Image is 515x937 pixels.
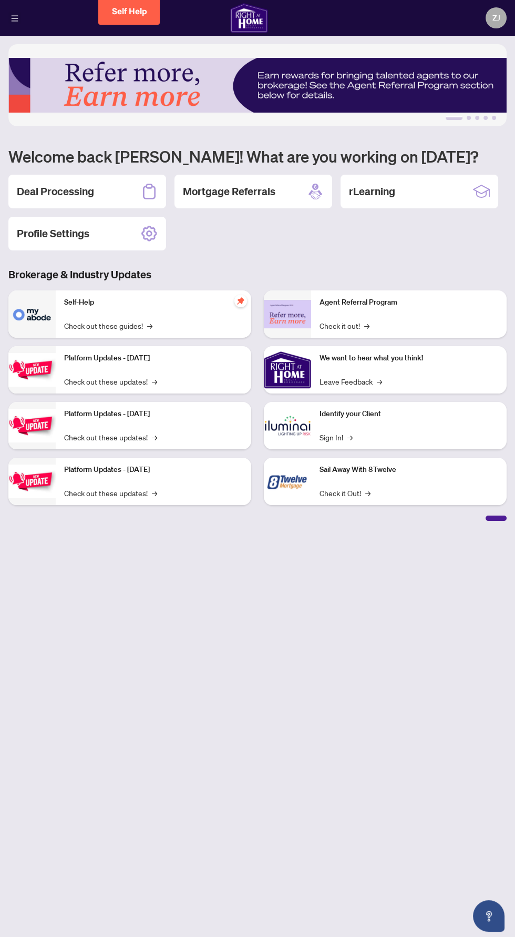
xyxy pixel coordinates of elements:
[183,184,275,199] h2: Mortgage Referrals
[11,15,18,22] span: menu
[64,352,243,364] p: Platform Updates - [DATE]
[8,267,507,282] h3: Brokerage & Industry Updates
[320,431,353,443] a: Sign In!→
[492,12,500,24] span: ZJ
[8,409,56,442] img: Platform Updates - July 8, 2025
[8,146,507,166] h1: Welcome back [PERSON_NAME]! What are you working on [DATE]?
[264,458,311,505] img: Sail Away With 8Twelve
[446,116,462,120] button: 1
[264,300,311,329] img: Agent Referral Program
[230,3,268,33] img: logo
[320,376,382,387] a: Leave Feedback→
[17,226,89,241] h2: Profile Settings
[64,408,243,420] p: Platform Updates - [DATE]
[64,297,243,308] p: Self-Help
[152,376,157,387] span: →
[64,376,157,387] a: Check out these updates!→
[320,352,498,364] p: We want to hear what you think!
[365,487,370,499] span: →
[264,402,311,449] img: Identify your Client
[347,431,353,443] span: →
[8,353,56,386] img: Platform Updates - July 21, 2025
[112,6,147,16] span: Self Help
[320,297,498,308] p: Agent Referral Program
[64,487,157,499] a: Check out these updates!→
[467,116,471,120] button: 2
[152,431,157,443] span: →
[64,320,152,331] a: Check out these guides!→
[234,295,247,307] span: pushpin
[377,376,382,387] span: →
[17,184,94,199] h2: Deal Processing
[152,487,157,499] span: →
[492,116,496,120] button: 5
[320,464,498,476] p: Sail Away With 8Twelve
[147,320,152,331] span: →
[475,116,479,120] button: 3
[8,44,507,126] img: Slide 0
[8,465,56,498] img: Platform Updates - June 23, 2025
[320,320,369,331] a: Check it out!→
[473,900,504,932] button: Open asap
[320,487,370,499] a: Check it Out!→
[364,320,369,331] span: →
[264,346,311,394] img: We want to hear what you think!
[64,464,243,476] p: Platform Updates - [DATE]
[349,184,395,199] h2: rLearning
[320,408,498,420] p: Identify your Client
[64,431,157,443] a: Check out these updates!→
[483,116,488,120] button: 4
[8,290,56,338] img: Self-Help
